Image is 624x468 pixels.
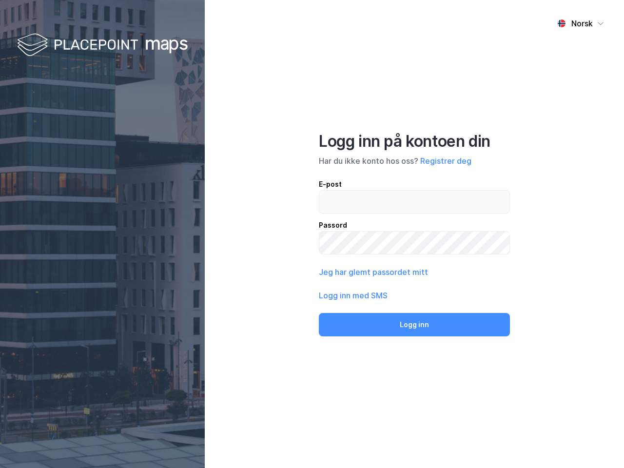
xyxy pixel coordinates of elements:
button: Logg inn [319,313,510,336]
button: Jeg har glemt passordet mitt [319,266,428,278]
button: Logg inn med SMS [319,290,388,301]
div: Har du ikke konto hos oss? [319,155,510,167]
iframe: Chat Widget [575,421,624,468]
div: Norsk [571,18,593,29]
img: logo-white.f07954bde2210d2a523dddb988cd2aa7.svg [17,31,188,60]
button: Registrer deg [420,155,471,167]
div: Passord [319,219,510,231]
div: Logg inn på kontoen din [319,132,510,151]
div: E-post [319,178,510,190]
